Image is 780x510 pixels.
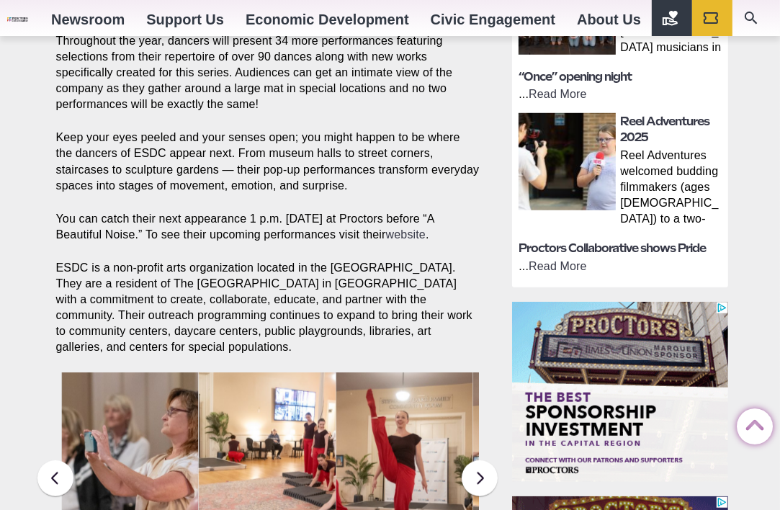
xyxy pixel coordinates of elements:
a: Reel Adventures 2025 [620,115,709,144]
a: Read More [529,88,587,100]
p: Keep your eyes peeled and your senses open; you might happen to be where the dancers of ESDC appe... [56,130,480,193]
a: Proctors Collaborative shows Pride [519,241,706,255]
button: Previous slide [37,460,73,496]
img: thumbnail: Reel Adventures 2025 [519,113,616,210]
a: Read More [529,260,587,272]
button: Next slide [462,460,498,496]
iframe: Advertisement [512,302,728,482]
p: ... [519,259,724,274]
p: Throughout the year, dancers will present 34 more performances featuring selections from their re... [56,33,480,112]
img: Proctors logo [7,17,40,22]
a: “Once” opening night [519,70,632,84]
p: ESDC is a non-profit arts organization located in the [GEOGRAPHIC_DATA]. They are a resident of T... [56,260,480,355]
a: Back to Top [737,409,766,438]
p: You can catch their next appearance 1 p.m. [DATE] at Proctors before “A Beautiful Noise.” To see ... [56,211,480,243]
p: Reel Adventures welcomed budding filmmakers (ages [DEMOGRAPHIC_DATA]) to a two-week, hands-on jou... [620,148,724,230]
a: website [386,228,426,241]
p: ... [519,86,724,102]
